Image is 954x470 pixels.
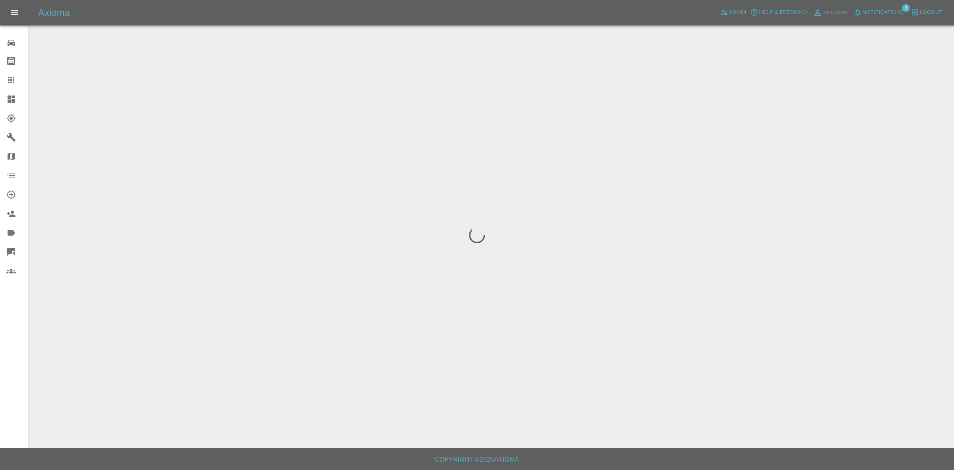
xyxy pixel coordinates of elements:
span: Account [823,8,850,18]
button: Help & Feedback [748,6,811,19]
span: Help & Feedback [759,8,809,17]
span: Notifications [863,8,904,17]
h6: Copyright © 2025 Axioma [6,454,948,465]
h5: Axioma [38,6,70,19]
a: Admin [718,6,748,19]
button: Notifications [852,6,906,19]
span: 3 [902,4,910,12]
span: Admin [729,8,747,17]
button: Open drawer [5,3,24,22]
span: Logout [920,8,942,17]
button: Logout [909,6,944,19]
a: Account [811,6,852,19]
